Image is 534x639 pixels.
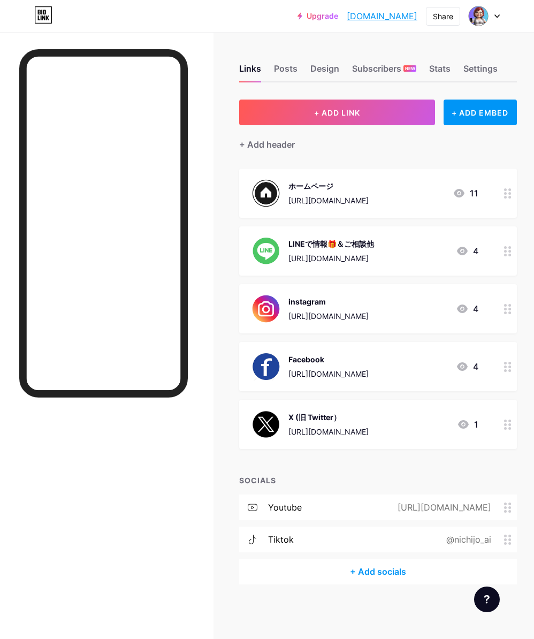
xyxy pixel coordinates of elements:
[252,237,280,265] img: LINEで情報🎁＆ご相談他
[252,295,280,323] img: instagram
[252,353,280,381] img: Facebook
[239,100,435,125] button: + ADD LINK
[252,179,280,207] img: ホームページ
[429,62,451,81] div: Stats
[288,195,369,206] div: [URL][DOMAIN_NAME]
[268,501,302,514] div: youtube
[288,296,369,307] div: instagram
[456,245,478,257] div: 4
[380,501,504,514] div: [URL][DOMAIN_NAME]
[239,62,261,81] div: Links
[274,62,297,81] div: Posts
[288,180,369,192] div: ホームページ
[314,108,360,117] span: + ADD LINK
[252,410,280,438] img: X (旧 Twitter）
[288,368,369,379] div: [URL][DOMAIN_NAME]
[310,62,339,81] div: Design
[456,302,478,315] div: 4
[288,238,374,249] div: LINEで情報🎁＆ご相談他
[453,187,478,200] div: 11
[444,100,517,125] div: + ADD EMBED
[288,354,369,365] div: Facebook
[352,62,416,81] div: Subscribers
[239,559,517,584] div: + Add socials
[429,533,504,546] div: @nichijo_ai
[288,253,374,264] div: [URL][DOMAIN_NAME]
[456,360,478,373] div: 4
[433,11,453,22] div: Share
[288,426,369,437] div: [URL][DOMAIN_NAME]
[239,138,295,151] div: + Add header
[468,6,489,26] img: nichijoai
[457,418,478,431] div: 1
[288,412,369,423] div: X (旧 Twitter）
[297,12,338,20] a: Upgrade
[268,533,294,546] div: tiktok
[463,62,498,81] div: Settings
[288,310,369,322] div: [URL][DOMAIN_NAME]
[405,65,415,72] span: NEW
[239,475,517,486] div: SOCIALS
[347,10,417,22] a: [DOMAIN_NAME]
